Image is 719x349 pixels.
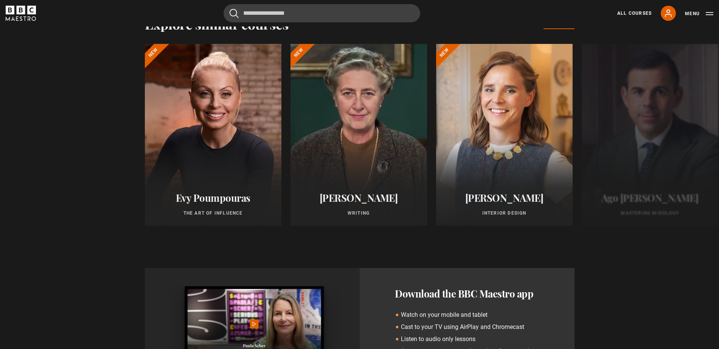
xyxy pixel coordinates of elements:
a: All Courses [617,10,652,17]
a: [PERSON_NAME] Writing New [290,44,427,226]
button: Submit the search query [230,9,239,18]
p: Interior Design [445,210,564,217]
p: Mastering Mixology [591,210,709,217]
h2: [PERSON_NAME] [300,192,418,204]
a: Evy Poumpouras The Art of Influence New [145,44,281,226]
svg: BBC Maestro [6,6,36,21]
li: Listen to audio only lessons [395,335,539,344]
p: The Art of Influence [154,210,272,217]
p: Writing [300,210,418,217]
li: Watch on your mobile and tablet [395,310,539,319]
h3: Download the BBC Maestro app [395,286,539,301]
input: Search [224,4,420,22]
h2: Explore similar courses [145,16,289,32]
a: Ago [PERSON_NAME] Mastering Mixology [582,44,718,226]
h2: Evy Poumpouras [154,192,272,204]
li: Cast to your TV using AirPlay and Chromecast [395,323,539,332]
h2: [PERSON_NAME] [445,192,564,204]
h2: Ago [PERSON_NAME] [591,192,709,204]
a: [PERSON_NAME] Interior Design New [436,44,573,226]
button: Toggle navigation [685,10,713,17]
